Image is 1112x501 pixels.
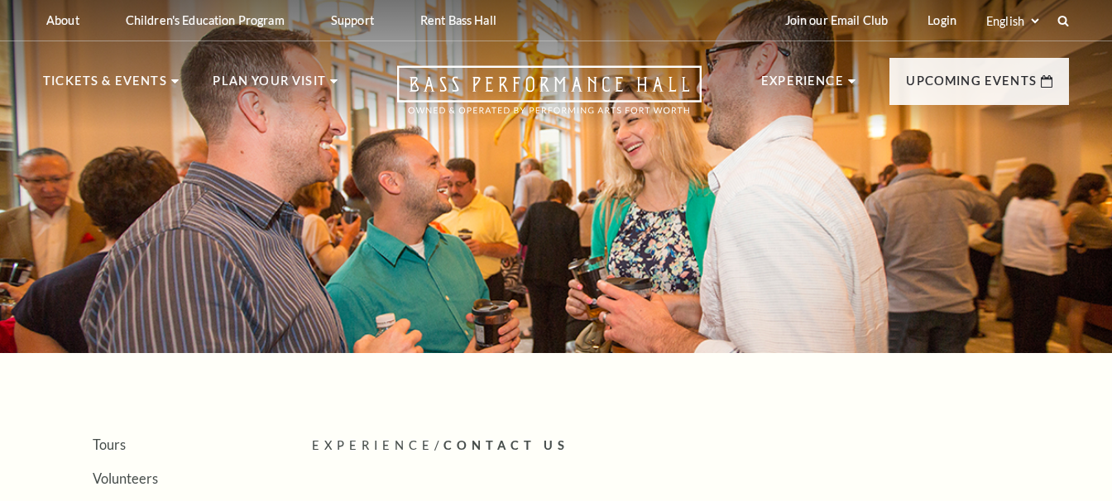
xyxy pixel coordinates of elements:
[420,13,496,27] p: Rent Bass Hall
[312,436,1069,456] p: /
[126,13,285,27] p: Children's Education Program
[331,13,374,27] p: Support
[213,71,326,101] p: Plan Your Visit
[906,71,1037,101] p: Upcoming Events
[983,13,1042,29] select: Select:
[761,71,844,101] p: Experience
[443,438,569,452] span: Contact Us
[93,437,126,452] a: Tours
[93,470,158,486] a: Volunteers
[46,13,79,27] p: About
[312,438,434,452] span: Experience
[43,71,167,101] p: Tickets & Events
